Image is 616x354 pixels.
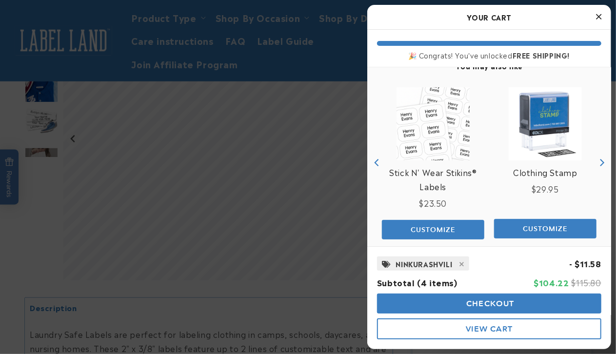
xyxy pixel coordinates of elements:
a: View Clothing Stamp [513,165,577,179]
button: Previous [370,156,384,170]
span: $29.95 [532,183,559,195]
div: product [489,78,601,248]
span: - $11.58 [569,257,601,269]
span: View Cart [466,324,513,334]
span: Customize [411,225,456,234]
h4: You may also like [377,61,601,70]
button: Close gorgias live chat [5,3,34,33]
button: Are these labels comfortable to wear? [24,27,145,46]
span: Customize [523,224,568,233]
span: Subtotal (4 items) [377,276,457,288]
span: NINKURASHVILI [396,257,453,270]
button: Close Cart [592,10,606,24]
span: $104.22 [534,276,569,288]
button: View Cart [377,318,601,339]
div: product [377,78,489,249]
button: Checkout [377,294,601,314]
span: Checkout [464,299,515,308]
div: 🎉 Congrats! You've unlocked [377,51,601,59]
button: Add the product, Mini Rectangle Name Labels to Cart [494,219,596,238]
img: Clothing Stamp - Label Land [509,87,582,160]
img: View Stick N' Wear Stikins® Labels [397,87,470,160]
b: FREE SHIPPING! [513,50,570,60]
iframe: Sign Up via Text for Offers [8,276,123,305]
button: Add the product, Stick N' Wear Stikins® Labels to Cart [382,220,484,239]
a: View Stick N' Wear Stikins® Labels [382,165,484,194]
h2: Your Cart [377,10,601,24]
button: Next [594,156,609,170]
span: $23.50 [419,197,447,209]
span: $115.80 [572,276,601,288]
button: What material are the labels made of? [24,55,145,73]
